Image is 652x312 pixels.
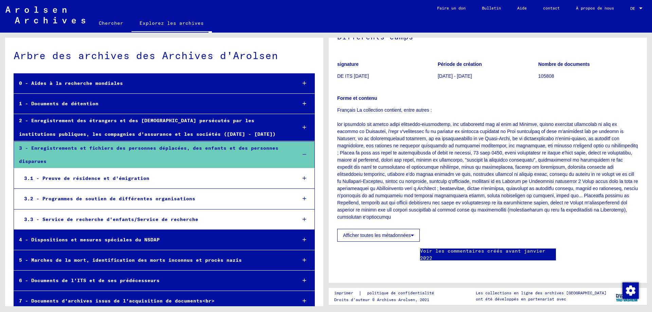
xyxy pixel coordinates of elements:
font: 3.2 - Programmes de soutien de différentes organisations [24,196,195,202]
font: 6 - Documents de l'ITS et de ses prédécesseurs [19,277,160,283]
font: Chercher [99,20,123,26]
button: Afficher toutes les métadonnées [337,229,420,242]
a: Explorez les archives [131,15,212,33]
font: 1 - Documents de détention [19,100,98,107]
font: signature [337,61,359,67]
font: Droits d'auteur © Archives Arolsen, 2021 [334,297,429,302]
a: Chercher [91,15,131,31]
a: imprimer [334,290,359,297]
a: Voir les commentaires créés avant janvier 2022 [420,247,556,262]
img: Arolsen_neg.svg [5,6,85,23]
img: yv_logo.png [614,288,640,305]
font: Aide [517,5,527,11]
font: Voir les commentaires créés avant janvier 2022 [420,248,545,261]
font: 0 - Aides à la recherche mondiales [19,80,123,86]
font: Arbre des archives des Archives d'Arolsen [14,49,278,62]
font: Bulletin [482,5,501,11]
font: contact [543,5,560,11]
font: 2 - Enregistrement des étrangers et des [DEMOGRAPHIC_DATA] persécutés par les institutions publiq... [19,117,276,137]
font: Explorez les archives [140,20,204,26]
font: DE [630,6,635,11]
font: imprimer [334,290,353,295]
font: [DATE] - [DATE] [438,73,472,79]
font: Les collections en ligne des archives [GEOGRAPHIC_DATA] [476,290,606,295]
font: Nombre de documents [538,61,590,67]
font: | [359,290,362,296]
font: Période de création [438,61,482,67]
font: politique de confidentialité [367,290,434,295]
font: 4 - Dispositions et mesures spéciales du NSDAP [19,237,160,243]
font: 105808 [538,73,554,79]
font: À propos de nous [576,5,614,11]
font: 3.3 - Service de recherche d'enfants/Service de recherche [24,216,198,222]
font: Forme et contenu [337,95,377,101]
a: politique de confidentialité [362,290,442,297]
font: 3.1 - Preuve de résidence et d'émigration [24,175,149,181]
font: Faire un don [437,5,466,11]
font: DE ITS [DATE] [337,73,369,79]
font: lor ipsumdolo sit ametco adipi elitseddo-eiusmodtemp, inc utlaboreetd mag al enim ad Minimve, qui... [337,122,638,220]
font: 3 - Enregistrements et fichiers des personnes déplacées, des enfants et des personnes disparues [19,145,278,164]
font: ont été développés en partenariat avec [476,296,566,301]
font: 5 - Marches de la mort, identification des morts inconnus et procès nazis [19,257,242,263]
font: Français La collection contient, entre autres : [337,107,432,113]
font: Afficher toutes les métadonnées [343,233,411,238]
img: Modifier le consentement [622,282,639,299]
font: 7 - Documents d'archives issus de l'acquisition de documents<br> [19,298,215,304]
